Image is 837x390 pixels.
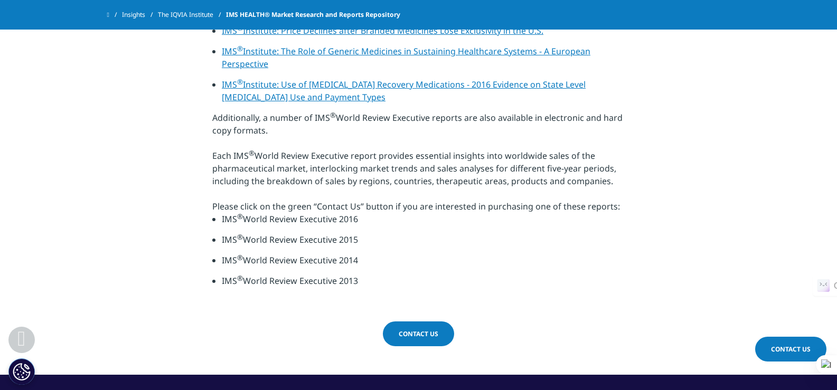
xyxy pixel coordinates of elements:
[158,5,226,24] a: The IQVIA Institute
[222,45,590,70] a: IMS®Institute: The Role of Generic Medicines in Sustaining Healthcare Systems - A European Perspe...
[8,358,35,385] button: Cookies Settings
[237,273,243,283] sup: ®
[222,213,625,233] li: IMS World Review Executive 2016
[383,321,454,346] a: Contact Us
[222,233,625,254] li: IMS World Review Executive 2015
[237,253,243,262] sup: ®
[237,23,243,33] sup: ®
[212,111,625,213] div: Additionally, a number of IMS World Review Executive reports are also available in electronic and...
[399,329,438,338] span: Contact Us
[222,274,625,295] li: IMS World Review Executive 2013
[771,345,811,354] span: Contact Us
[237,77,243,87] sup: ®
[237,44,243,53] sup: ®
[755,337,826,362] a: Contact Us
[237,212,243,221] sup: ®
[222,254,625,274] li: IMS World Review Executive 2014
[226,5,400,24] span: IMS HEALTH® Market Research and Reports Repository
[330,110,336,120] sup: ®
[222,79,586,103] a: IMS®Institute: Use of [MEDICAL_DATA] Recovery Medications - 2016 Evidence on State Level [MEDICAL...
[249,148,255,158] sup: ®
[237,232,243,242] sup: ®
[122,5,158,24] a: Insights
[222,25,543,36] a: IMS®Institute: Price Declines after Branded Medicines Lose Exclusivity in the U.S.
